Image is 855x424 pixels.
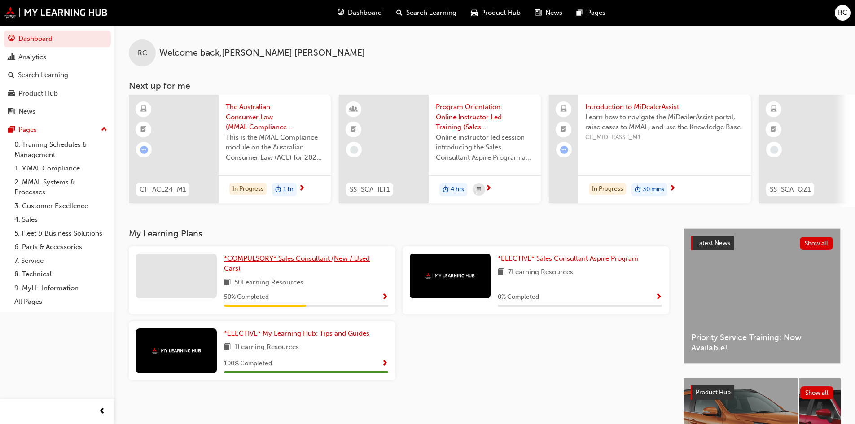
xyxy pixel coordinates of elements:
[4,49,111,66] a: Analytics
[436,102,534,132] span: Program Orientation: Online Instructor Led Training (Sales Consultant Aspire Program)
[298,185,305,193] span: next-icon
[498,254,642,264] a: *ELECTIVE* Sales Consultant Aspire Program
[381,293,388,302] span: Show Progress
[339,95,541,203] a: SS_SCA_ILT1Program Orientation: Online Instructor Led Training (Sales Consultant Aspire Program)O...
[770,184,811,195] span: SS_SCA_QZ1
[11,254,111,268] a: 7. Service
[771,124,777,136] span: booktick-icon
[140,104,147,115] span: learningResourceType_ELEARNING-icon
[11,267,111,281] a: 8. Technical
[275,184,281,196] span: duration-icon
[11,175,111,199] a: 2. MMAL Systems & Processes
[8,35,15,43] span: guage-icon
[4,29,111,122] button: DashboardAnalyticsSearch LearningProduct HubNews
[140,146,148,154] span: learningRecordVerb_ATTEMPT-icon
[234,342,299,353] span: 1 Learning Resources
[4,67,111,83] a: Search Learning
[11,213,111,227] a: 4. Sales
[560,146,568,154] span: learningRecordVerb_ATTEMPT-icon
[381,292,388,303] button: Show Progress
[4,31,111,47] a: Dashboard
[351,124,357,136] span: booktick-icon
[4,7,108,18] img: mmal
[4,122,111,138] button: Pages
[8,71,14,79] span: search-icon
[11,162,111,175] a: 1. MMAL Compliance
[561,124,567,136] span: booktick-icon
[585,112,744,132] span: Learn how to navigate the MiDealerAssist portal, raise cases to MMAL, and use the Knowledge Base.
[838,8,847,18] span: RC
[4,85,111,102] a: Product Hub
[229,183,267,195] div: In Progress
[451,184,464,195] span: 4 hrs
[8,108,15,116] span: news-icon
[101,124,107,136] span: up-icon
[545,8,562,18] span: News
[691,385,833,400] a: Product HubShow all
[589,183,626,195] div: In Progress
[140,124,147,136] span: booktick-icon
[655,292,662,303] button: Show Progress
[11,138,111,162] a: 0. Training Schedules & Management
[224,254,370,273] span: *COMPULSORY* Sales Consultant (New / Used Cars)
[129,95,331,203] a: CF_ACL24_M1The Australian Consumer Law (MMAL Compliance - 2024)This is the MMAL Compliance module...
[224,254,388,274] a: *COMPULSORY* Sales Consultant (New / Used Cars)
[8,53,15,61] span: chart-icon
[381,358,388,369] button: Show Progress
[226,102,324,132] span: The Australian Consumer Law (MMAL Compliance - 2024)
[561,104,567,115] span: laptop-icon
[570,4,613,22] a: pages-iconPages
[18,125,37,135] div: Pages
[8,90,15,98] span: car-icon
[406,8,456,18] span: Search Learning
[348,8,382,18] span: Dashboard
[330,4,389,22] a: guage-iconDashboard
[11,199,111,213] a: 3. Customer Excellence
[655,293,662,302] span: Show Progress
[338,7,344,18] span: guage-icon
[138,48,147,58] span: RC
[800,386,834,399] button: Show all
[224,342,231,353] span: book-icon
[11,227,111,240] a: 5. Fleet & Business Solutions
[800,237,833,250] button: Show all
[691,332,833,353] span: Priority Service Training: Now Available!
[389,4,464,22] a: search-iconSearch Learning
[129,228,669,239] h3: My Learning Plans
[771,104,777,115] span: learningResourceType_ELEARNING-icon
[18,52,46,62] div: Analytics
[696,239,730,247] span: Latest News
[396,7,403,18] span: search-icon
[283,184,294,195] span: 1 hr
[577,7,583,18] span: pages-icon
[585,102,744,112] span: Introduction to MiDealerAssist
[8,126,15,134] span: pages-icon
[11,240,111,254] a: 6. Parts & Accessories
[140,184,186,195] span: CF_ACL24_M1
[11,295,111,309] a: All Pages
[835,5,851,21] button: RC
[350,146,358,154] span: learningRecordVerb_NONE-icon
[18,88,58,99] div: Product Hub
[114,81,855,91] h3: Next up for me
[585,132,744,143] span: CF_MIDLRASST_M1
[481,8,521,18] span: Product Hub
[4,103,111,120] a: News
[381,360,388,368] span: Show Progress
[18,106,35,117] div: News
[234,277,303,288] span: 50 Learning Resources
[635,184,641,196] span: duration-icon
[669,185,676,193] span: next-icon
[99,406,105,417] span: prev-icon
[643,184,664,195] span: 30 mins
[477,184,481,195] span: calendar-icon
[587,8,605,18] span: Pages
[464,4,528,22] a: car-iconProduct Hub
[696,389,731,396] span: Product Hub
[498,267,504,278] span: book-icon
[18,70,68,80] div: Search Learning
[498,292,539,302] span: 0 % Completed
[471,7,478,18] span: car-icon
